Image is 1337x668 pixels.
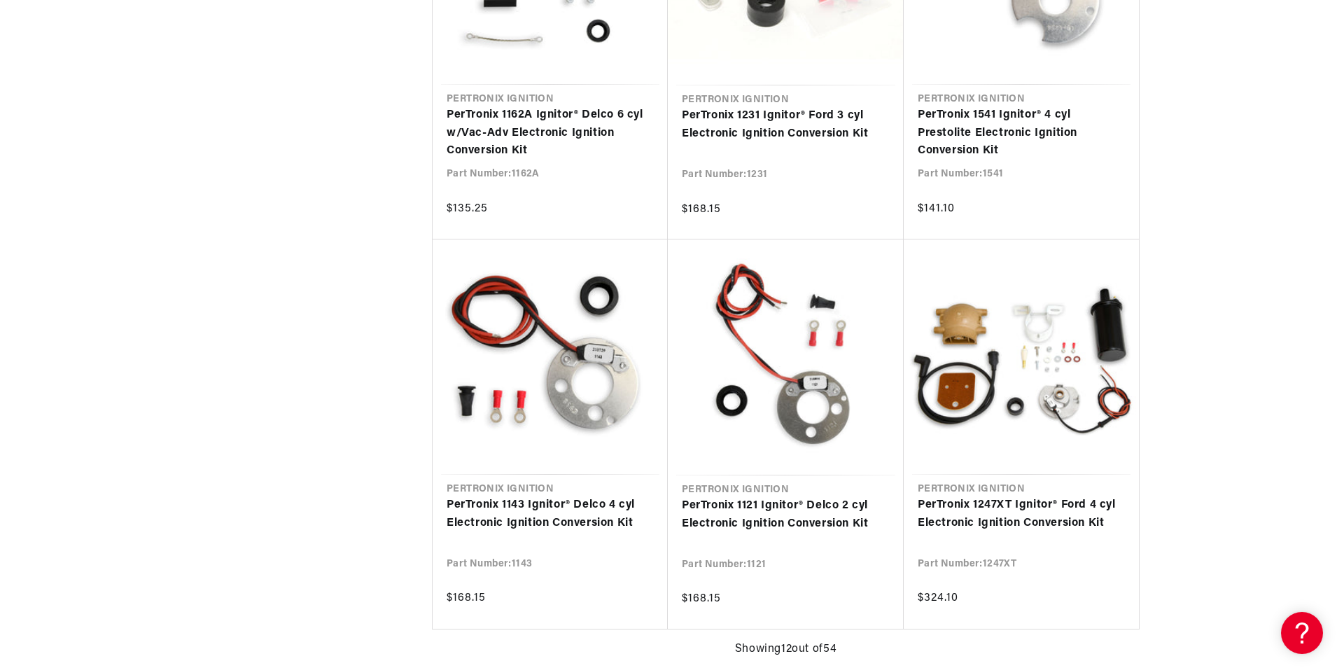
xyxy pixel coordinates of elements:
span: Showing 12 out of 54 [735,641,836,659]
a: PerTronix 1121 Ignitor® Delco 2 cyl Electronic Ignition Conversion Kit [682,497,890,533]
a: PerTronix 1162A Ignitor® Delco 6 cyl w/Vac-Adv Electronic Ignition Conversion Kit [447,106,654,160]
a: PerTronix 1143 Ignitor® Delco 4 cyl Electronic Ignition Conversion Kit [447,496,654,532]
a: PerTronix 1247XT Ignitor® Ford 4 cyl Electronic Ignition Conversion Kit [918,496,1125,532]
a: PerTronix 1541 Ignitor® 4 cyl Prestolite Electronic Ignition Conversion Kit [918,106,1125,160]
a: PerTronix 1231 Ignitor® Ford 3 cyl Electronic Ignition Conversion Kit [682,107,890,143]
